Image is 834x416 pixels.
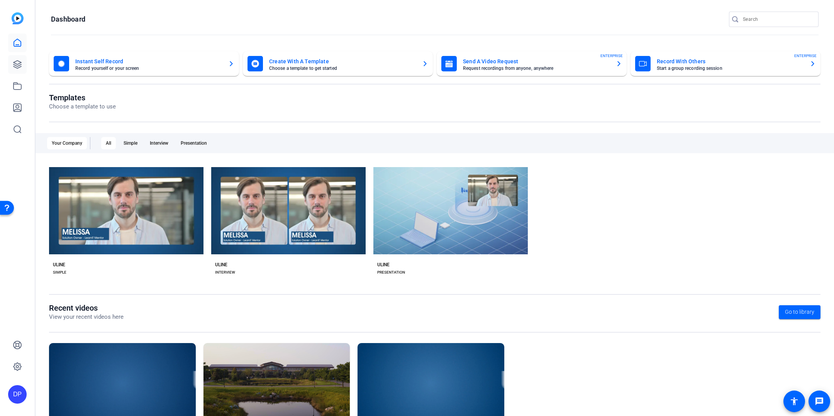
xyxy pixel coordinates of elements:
mat-card-title: Create With A Template [269,57,416,66]
div: PRESENTATION [377,269,405,276]
span: ENTERPRISE [794,53,817,59]
div: Interview [145,137,173,149]
mat-card-subtitle: Choose a template to get started [269,66,416,71]
mat-card-subtitle: Record yourself or your screen [75,66,222,71]
h1: Templates [49,93,116,102]
button: Send A Video RequestRequest recordings from anyone, anywhereENTERPRISE [437,51,627,76]
mat-card-title: Send A Video Request [463,57,610,66]
span: ENTERPRISE [600,53,623,59]
img: blue-gradient.svg [12,12,24,24]
a: Go to library [779,305,820,319]
div: Simple [119,137,142,149]
p: Choose a template to use [49,102,116,111]
mat-icon: accessibility [790,397,799,406]
div: ULINE [215,262,227,268]
p: View your recent videos here [49,313,124,321]
mat-card-title: Instant Self Record [75,57,222,66]
button: Instant Self RecordRecord yourself or your screen [49,51,239,76]
input: Search [743,15,812,24]
div: INTERVIEW [215,269,235,276]
div: Presentation [176,137,212,149]
button: Create With A TemplateChoose a template to get started [243,51,433,76]
mat-card-subtitle: Request recordings from anyone, anywhere [463,66,610,71]
span: Go to library [785,308,814,316]
mat-icon: message [815,397,824,406]
button: Record With OthersStart a group recording sessionENTERPRISE [631,51,820,76]
div: All [101,137,116,149]
mat-card-title: Record With Others [657,57,803,66]
div: ULINE [377,262,390,268]
div: Your Company [47,137,87,149]
div: ULINE [53,262,65,268]
h1: Dashboard [51,15,85,24]
h1: Recent videos [49,303,124,313]
div: SIMPLE [53,269,66,276]
div: DP [8,385,27,404]
mat-card-subtitle: Start a group recording session [657,66,803,71]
